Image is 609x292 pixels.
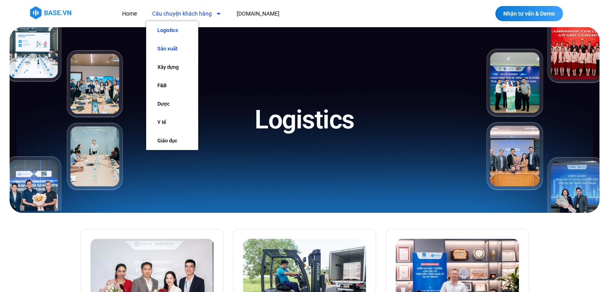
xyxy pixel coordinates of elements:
h1: Logistics [255,103,354,136]
a: F&B [146,76,198,95]
a: [DOMAIN_NAME] [231,6,285,21]
a: Nhận tư vấn & Demo [495,6,563,21]
a: Xây dựng [146,58,198,76]
a: Y tế [146,113,198,132]
nav: Menu [116,6,426,21]
a: Giáo dục [146,132,198,150]
a: Logistics [146,21,198,40]
a: Sản xuất [146,40,198,58]
span: Nhận tư vấn & Demo [503,11,555,16]
ul: Câu chuyện khách hàng [146,21,198,150]
a: Câu chuyện khách hàng [146,6,227,21]
a: Dược [146,95,198,113]
a: Home [116,6,143,21]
